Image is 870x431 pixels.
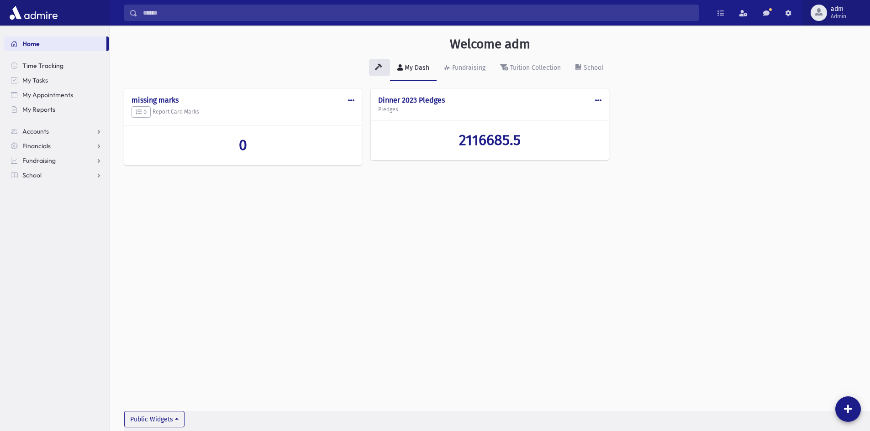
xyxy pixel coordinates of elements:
[124,411,185,427] button: Public Widgets
[22,91,73,99] span: My Appointments
[4,73,109,88] a: My Tasks
[493,56,568,81] a: Tuition Collection
[137,5,698,21] input: Search
[459,131,521,149] span: 2116685.5
[390,56,437,81] a: My Dash
[22,142,51,150] span: Financials
[4,168,109,182] a: School
[4,58,109,73] a: Time Tracking
[4,36,106,51] a: Home
[22,40,40,48] span: Home
[132,106,151,118] button: 0
[831,13,846,20] span: Admin
[582,64,603,72] div: School
[4,153,109,168] a: Fundraising
[22,127,49,135] span: Accounts
[136,109,147,115] span: 0
[22,76,48,84] span: My Tasks
[132,96,354,104] h4: missing marks
[22,105,55,114] span: My Reports
[132,106,354,118] h5: Report Card Marks
[132,136,354,154] a: 0
[4,88,109,102] a: My Appointments
[7,4,60,22] img: AdmirePro
[831,5,846,13] span: adm
[4,139,109,153] a: Financials
[378,96,601,104] h4: Dinner 2023 Pledges
[568,56,611,81] a: School
[239,136,247,154] span: 0
[22,171,42,179] span: School
[378,106,601,113] h5: Pledges
[4,102,109,117] a: My Reports
[403,64,429,72] div: My Dash
[508,64,561,72] div: Tuition Collection
[22,62,63,70] span: Time Tracking
[378,131,601,149] a: 2116685.5
[4,124,109,139] a: Accounts
[22,156,56,165] span: Fundraising
[437,56,493,81] a: Fundraising
[450,64,485,72] div: Fundraising
[450,36,530,52] h3: Welcome adm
